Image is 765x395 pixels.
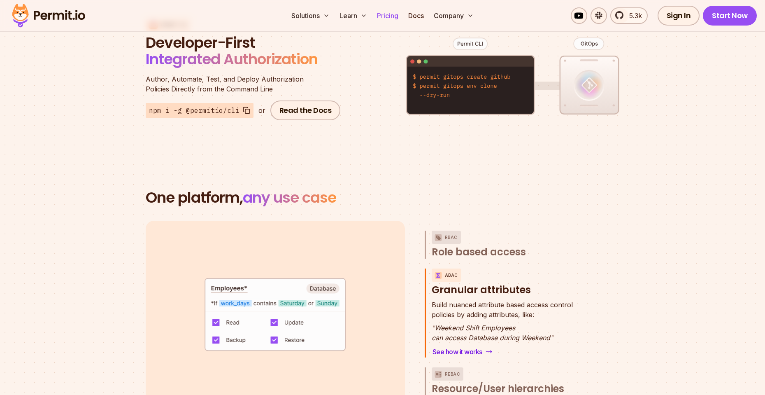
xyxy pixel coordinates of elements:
a: Docs [405,7,427,24]
a: Read the Docs [270,101,341,120]
span: " [432,324,435,332]
img: Permit logo [8,2,89,30]
span: Integrated Authorization [146,49,318,70]
p: Policies Directly from the Command Line [146,74,343,94]
span: 5.3k [624,11,642,21]
a: Start Now [703,6,757,26]
p: ReBAC [445,367,460,381]
span: Build nuanced attribute based access control [432,300,573,310]
span: Author, Automate, Test, and Deploy Authorization [146,74,343,84]
p: Weekend Shift Employees can access Database during Weekend [432,323,573,343]
a: Pricing [374,7,402,24]
button: Solutions [288,7,333,24]
a: 5.3k [610,7,648,24]
span: npm i -g @permitio/cli [149,105,239,115]
span: Role based access [432,245,526,259]
div: or [258,105,265,115]
span: Developer-First [146,35,343,51]
a: See how it works [432,346,493,358]
a: Sign In [658,6,700,26]
button: npm i -g @permitio/cli [146,103,253,118]
h2: One platform, [146,189,620,206]
button: RBACRole based access [432,231,585,259]
p: policies by adding attributes, like: [432,300,573,320]
div: ABACGranular attributes [432,300,585,358]
button: Learn [336,7,370,24]
span: " [550,334,553,342]
p: RBAC [445,231,458,244]
span: any use case [243,187,336,208]
button: Company [430,7,477,24]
